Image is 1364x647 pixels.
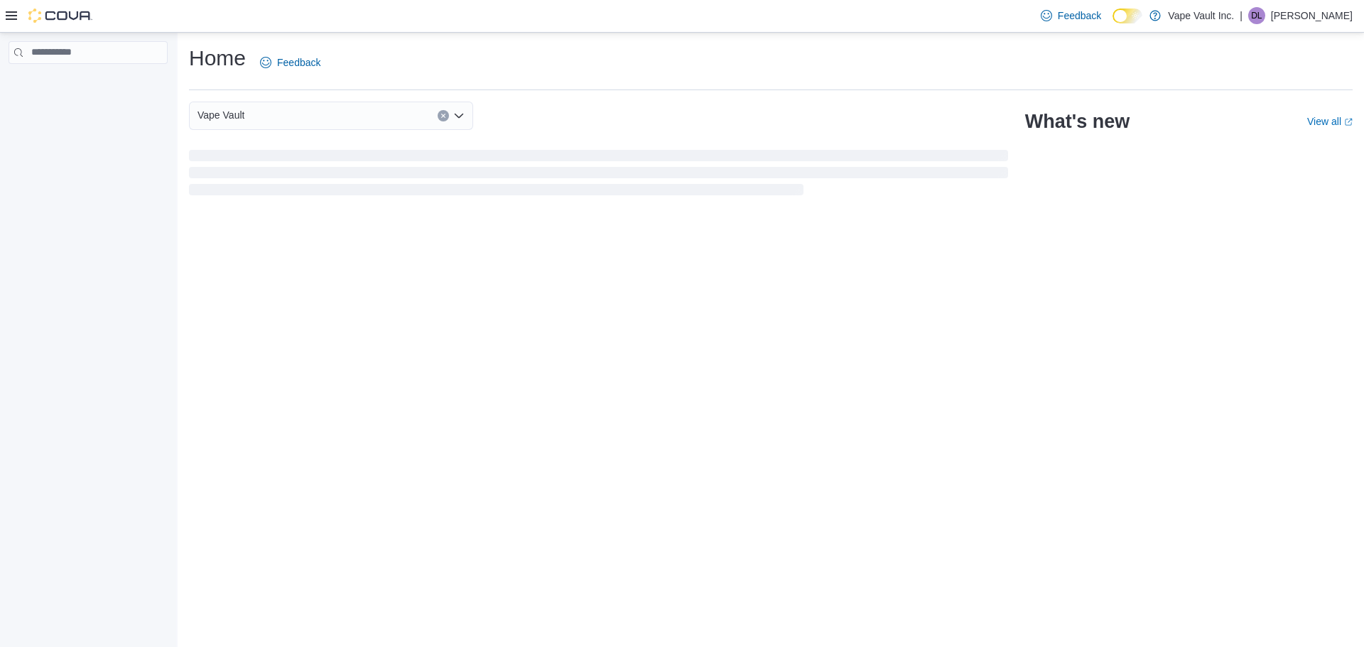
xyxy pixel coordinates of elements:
img: Cova [28,9,92,23]
input: Dark Mode [1113,9,1142,23]
a: View allExternal link [1307,116,1353,127]
nav: Complex example [9,67,168,101]
svg: External link [1344,118,1353,126]
span: Feedback [1058,9,1101,23]
span: Feedback [277,55,320,70]
h1: Home [189,44,246,72]
button: Open list of options [453,110,465,121]
p: | [1240,7,1243,24]
button: Clear input [438,110,449,121]
div: Darren Lopes [1248,7,1265,24]
p: Vape Vault Inc. [1168,7,1234,24]
h2: What's new [1025,110,1130,133]
a: Feedback [1035,1,1107,30]
span: Vape Vault [197,107,244,124]
p: [PERSON_NAME] [1271,7,1353,24]
span: DL [1251,7,1262,24]
a: Feedback [254,48,326,77]
span: Loading [189,153,1008,198]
